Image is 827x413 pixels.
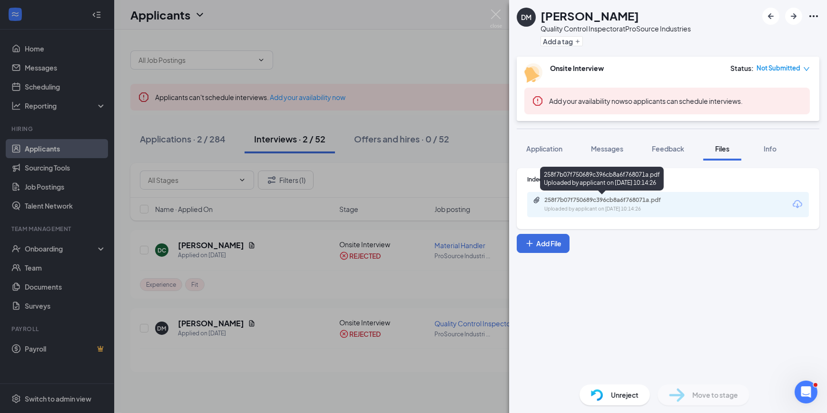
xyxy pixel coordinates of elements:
[549,97,743,105] span: so applicants can schedule interviews.
[550,64,604,72] b: Onsite Interview
[533,196,687,213] a: Paperclip258f7b07f750689c396cb8a6f768071a.pdfUploaded by applicant on [DATE] 10:14:26
[540,167,664,191] div: 258f7b07f750689c396cb8a6f768071a.pdf Uploaded by applicant on [DATE] 10:14:26
[730,63,754,73] div: Status :
[795,381,817,403] iframe: Intercom live chat
[692,390,738,400] span: Move to stage
[765,10,777,22] svg: ArrowLeftNew
[541,36,583,46] button: PlusAdd a tag
[526,144,562,153] span: Application
[575,39,581,44] svg: Plus
[611,390,639,400] span: Unreject
[788,10,799,22] svg: ArrowRight
[591,144,623,153] span: Messages
[525,239,534,248] svg: Plus
[527,175,809,183] div: Indeed Resume
[762,8,779,25] button: ArrowLeftNew
[715,144,729,153] span: Files
[544,196,678,204] div: 258f7b07f750689c396cb8a6f768071a.pdf
[792,199,803,210] svg: Download
[517,234,570,253] button: Add FilePlus
[785,8,802,25] button: ArrowRight
[757,63,800,73] span: Not Submitted
[544,205,687,213] div: Uploaded by applicant on [DATE] 10:14:26
[521,12,532,22] div: DM
[549,96,625,106] button: Add your availability now
[808,10,819,22] svg: Ellipses
[764,144,777,153] span: Info
[541,8,639,24] h1: [PERSON_NAME]
[532,95,543,107] svg: Error
[803,66,810,72] span: down
[652,144,684,153] span: Feedback
[541,24,691,33] div: Quality Control Inspector at ProSource Industries
[533,196,541,204] svg: Paperclip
